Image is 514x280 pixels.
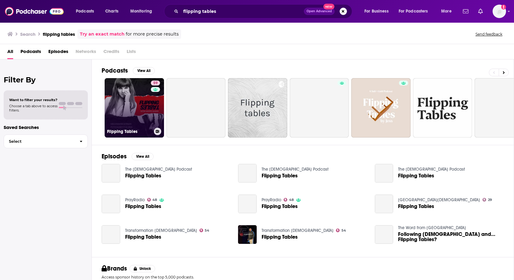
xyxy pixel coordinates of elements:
[48,47,68,59] a: Episodes
[152,199,157,201] span: 48
[125,197,145,202] a: PrayRadio
[262,167,329,172] a: The Jesus Podcast
[238,225,257,244] img: Flipping Tables
[398,232,504,242] span: Following [DEMOGRAPHIC_DATA] and…Flipping Tables?
[375,164,393,183] a: Flipping Tables
[76,7,94,16] span: Podcasts
[360,6,396,16] button: open menu
[125,173,161,178] a: Flipping Tables
[262,197,281,202] a: PrayRadio
[488,199,492,201] span: 29
[399,7,428,16] span: For Podcasters
[102,275,504,279] p: Access sponsor history on the top 5,000 podcasts.
[262,204,298,209] a: Flipping Tables
[127,47,136,59] span: Lists
[107,129,151,134] h3: Flipping Tables
[181,6,304,16] input: Search podcasts, credits, & more...
[493,5,506,18] button: Show profile menu
[125,204,161,209] a: Flipping Tables
[341,229,346,232] span: 54
[105,78,164,138] a: 59Flipping Tables
[4,75,88,84] h2: Filter By
[4,134,88,148] button: Select
[375,225,393,244] a: Following Jesus and…Flipping Tables?
[9,104,58,112] span: Choose a tab above to access filters.
[80,31,125,38] a: Try an exact match
[262,173,298,178] a: Flipping Tables
[395,6,437,16] button: open menu
[441,7,452,16] span: More
[102,153,154,160] a: EpisodesView All
[398,197,480,202] a: Bloomsbury Central Baptist Church
[199,229,210,232] a: 54
[493,5,506,18] img: User Profile
[7,47,13,59] a: All
[151,81,160,85] a: 59
[126,31,179,38] span: for more precise results
[125,228,197,233] a: Transformation Church
[4,139,75,143] span: Select
[5,6,64,17] img: Podchaser - Follow, Share and Rate Podcasts
[130,7,152,16] span: Monitoring
[129,265,155,272] button: Unlock
[398,204,434,209] a: Flipping Tables
[102,67,155,74] a: PodcastsView All
[125,234,161,240] a: Flipping Tables
[375,195,393,213] a: Flipping Tables
[102,265,127,272] h2: Brands
[102,164,120,183] a: Flipping Tables
[323,4,334,9] span: New
[476,6,485,17] a: Show notifications dropdown
[126,6,160,16] button: open menu
[398,173,434,178] a: Flipping Tables
[20,47,41,59] a: Podcasts
[20,31,35,37] h3: Search
[304,8,335,15] button: Open AdvancedNew
[72,6,102,16] button: open menu
[105,7,118,16] span: Charts
[493,5,506,18] span: Logged in as heidi.egloff
[437,6,459,16] button: open menu
[4,124,88,130] p: Saved Searches
[364,7,389,16] span: For Business
[474,32,504,37] button: Send feedback
[102,67,128,74] h2: Podcasts
[501,5,506,9] svg: Add a profile image
[482,198,492,202] a: 29
[284,198,294,202] a: 48
[102,225,120,244] a: Flipping Tables
[125,167,192,172] a: The Jesus Podcast
[238,195,257,213] a: Flipping Tables
[132,153,154,160] button: View All
[336,229,346,232] a: 54
[153,80,158,86] span: 59
[133,67,155,74] button: View All
[398,167,465,172] a: The Jesus Podcast
[103,47,119,59] span: Credits
[76,47,96,59] span: Networks
[262,228,333,233] a: Transformation Church
[43,31,75,37] h3: flipping tables
[289,199,294,201] span: 48
[238,164,257,183] a: Flipping Tables
[170,4,358,18] div: Search podcasts, credits, & more...
[102,195,120,213] a: Flipping Tables
[205,229,209,232] span: 54
[262,234,298,240] a: Flipping Tables
[398,225,466,230] a: The Word from South Highland
[102,153,127,160] h2: Episodes
[9,98,58,102] span: Want to filter your results?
